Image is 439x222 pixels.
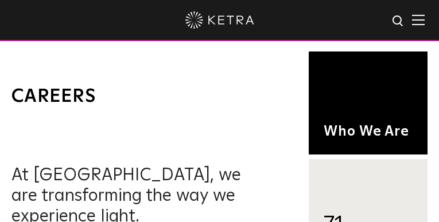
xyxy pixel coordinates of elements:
img: ketra-logo-2019-white [185,11,254,29]
h1: Who We Are [324,124,413,140]
img: Hamburger%20Nav.svg [412,14,425,25]
h1: Careers [11,86,265,108]
img: search icon [391,14,406,29]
